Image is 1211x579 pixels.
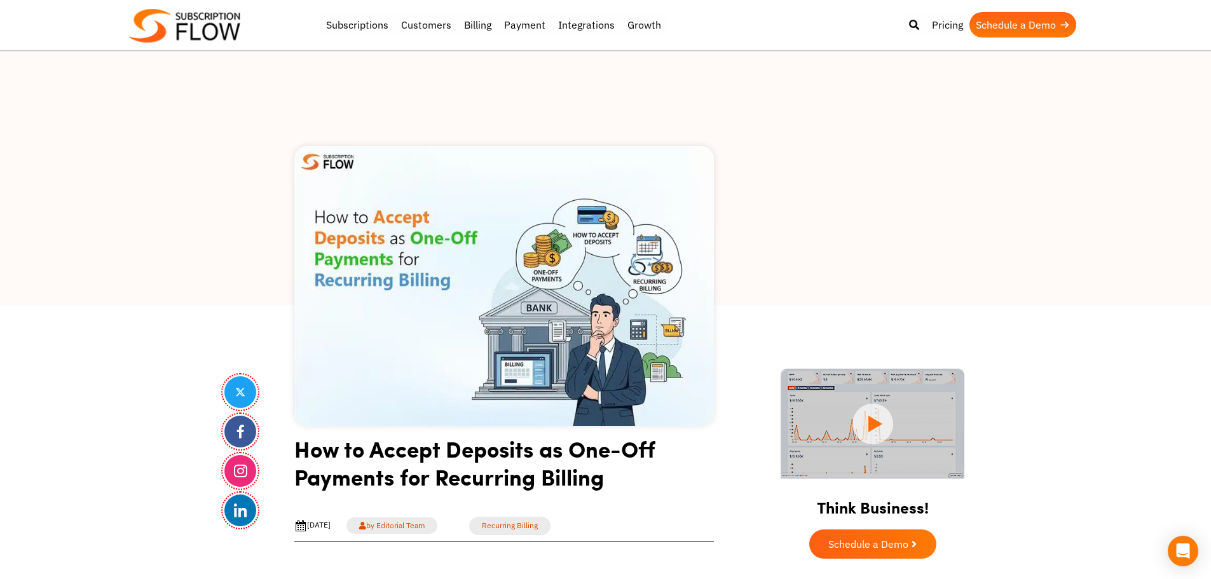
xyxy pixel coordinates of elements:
a: Recurring Billing [469,517,551,535]
a: by Editorial Team [346,517,437,534]
div: [DATE] [294,519,331,532]
a: Schedule a Demo [809,529,936,559]
a: Integrations [552,12,621,37]
a: Payment [498,12,552,37]
a: Schedule a Demo [969,12,1076,37]
a: Billing [458,12,498,37]
a: Subscriptions [320,12,395,37]
a: Customers [395,12,458,37]
a: Pricing [926,12,969,37]
h2: Think Business! [758,482,987,523]
span: Schedule a Demo [828,539,908,549]
a: Growth [621,12,667,37]
img: intro video [781,369,964,479]
img: Accept Deposits as One-Off Payments [294,146,714,426]
h1: How to Accept Deposits as One-Off Payments for Recurring Billing [294,435,714,500]
div: Open Intercom Messenger [1168,536,1198,566]
img: Subscriptionflow [129,9,240,43]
